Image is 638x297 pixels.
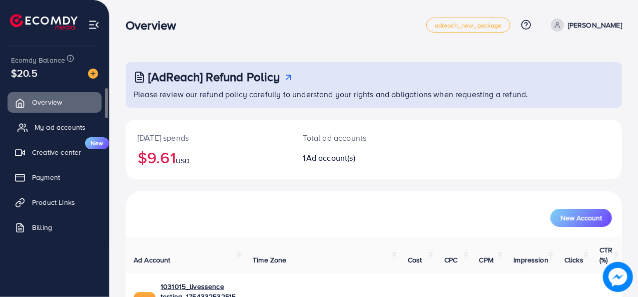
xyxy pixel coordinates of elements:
a: Overview [8,92,102,112]
img: menu [88,19,100,31]
span: Ad Account [134,255,171,265]
span: Ad account(s) [306,152,355,163]
span: CPC [444,255,457,265]
p: Please review our refund policy carefully to understand your rights and obligations when requesti... [134,88,616,100]
span: adreach_new_package [435,22,502,29]
span: Payment [32,172,60,182]
span: Creative center [32,147,81,157]
p: Total ad accounts [303,132,403,144]
span: My ad accounts [35,122,86,132]
span: USD [176,156,190,166]
img: logo [10,14,78,30]
a: [PERSON_NAME] [547,19,622,32]
span: Clicks [564,255,583,265]
span: Billing [32,222,52,232]
h3: Overview [126,18,184,33]
a: adreach_new_package [426,18,510,33]
span: Cost [408,255,422,265]
span: Time Zone [253,255,286,265]
h3: [AdReach] Refund Policy [148,70,280,84]
span: New [85,137,109,149]
span: CTR (%) [599,245,612,265]
span: Impression [514,255,549,265]
span: Product Links [32,197,75,207]
img: image [603,262,633,292]
span: Ecomdy Balance [11,55,65,65]
a: My ad accounts [8,117,102,137]
img: image [88,69,98,79]
span: CPM [479,255,493,265]
h2: 1 [303,153,403,163]
a: Payment [8,167,102,187]
h2: $9.61 [138,148,279,167]
p: [DATE] spends [138,132,279,144]
span: New Account [560,214,602,221]
a: Product Links [8,192,102,212]
button: New Account [550,209,612,227]
a: Creative centerNew [8,142,102,162]
span: Overview [32,97,62,107]
p: [PERSON_NAME] [568,19,622,31]
a: Billing [8,217,102,237]
span: $20.5 [11,66,38,80]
